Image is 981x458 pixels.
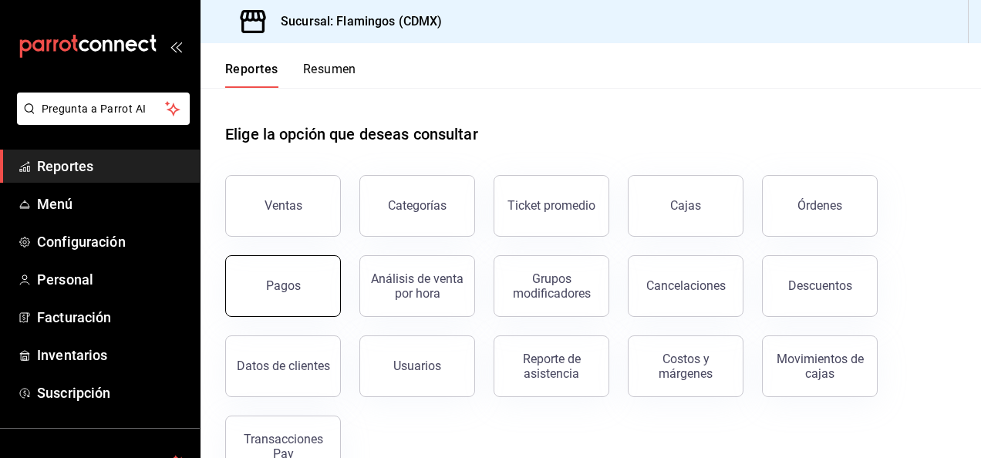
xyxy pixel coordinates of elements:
button: Reporte de asistencia [494,335,609,397]
font: Menú [37,196,73,212]
button: Movimientos de cajas [762,335,878,397]
div: Movimientos de cajas [772,352,868,381]
font: Resumen [303,62,356,77]
button: Análisis de venta por hora [359,255,475,317]
font: Facturación [37,309,111,325]
button: Usuarios [359,335,475,397]
div: Cajas [670,198,701,213]
button: open_drawer_menu [170,40,182,52]
a: Pregunta a Parrot AI [11,112,190,128]
div: Ventas [265,198,302,213]
div: Pestañas de navegación [225,62,356,88]
font: Reportes [37,158,93,174]
button: Ventas [225,175,341,237]
button: Datos de clientes [225,335,341,397]
div: Grupos modificadores [504,271,599,301]
div: Pagos [266,278,301,293]
span: Pregunta a Parrot AI [42,101,166,117]
button: Órdenes [762,175,878,237]
font: Configuración [37,234,126,250]
font: Suscripción [37,385,110,401]
div: Usuarios [393,359,441,373]
div: Ticket promedio [507,198,595,213]
button: Cajas [628,175,743,237]
button: Categorías [359,175,475,237]
button: Pagos [225,255,341,317]
button: Descuentos [762,255,878,317]
div: Reporte de asistencia [504,352,599,381]
div: Datos de clientes [237,359,330,373]
button: Cancelaciones [628,255,743,317]
button: Ticket promedio [494,175,609,237]
font: Personal [37,271,93,288]
button: Pregunta a Parrot AI [17,93,190,125]
h3: Sucursal: Flamingos (CDMX) [268,12,442,31]
div: Cancelaciones [646,278,726,293]
div: Órdenes [797,198,842,213]
button: Costos y márgenes [628,335,743,397]
font: Inventarios [37,347,107,363]
button: Grupos modificadores [494,255,609,317]
div: Descuentos [788,278,852,293]
div: Costos y márgenes [638,352,733,381]
button: Reportes [225,62,278,88]
div: Categorías [388,198,447,213]
div: Análisis de venta por hora [369,271,465,301]
h1: Elige la opción que deseas consultar [225,123,478,146]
